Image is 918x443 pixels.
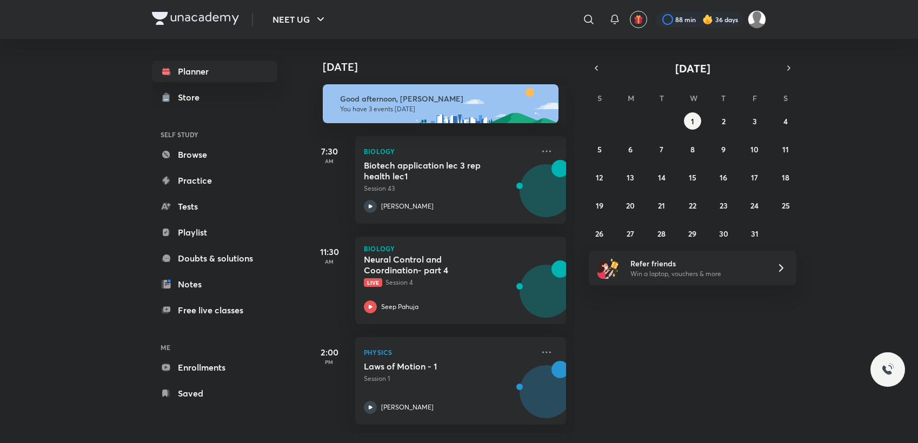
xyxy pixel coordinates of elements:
h5: 11:30 [308,245,351,258]
abbr: Wednesday [690,93,697,103]
button: October 22, 2025 [684,197,701,214]
a: Practice [152,170,277,191]
button: October 23, 2025 [715,197,732,214]
a: Planner [152,61,277,82]
button: October 18, 2025 [777,169,794,186]
img: afternoon [323,84,558,123]
button: October 24, 2025 [746,197,763,214]
a: Store [152,86,277,108]
abbr: October 17, 2025 [751,172,758,183]
abbr: October 9, 2025 [721,144,726,155]
h6: Good afternoon, [PERSON_NAME] [340,94,549,104]
img: unacademy [507,361,566,435]
abbr: October 21, 2025 [658,200,665,211]
abbr: October 10, 2025 [750,144,759,155]
abbr: October 29, 2025 [688,229,696,239]
img: ttu [881,363,894,376]
button: October 10, 2025 [746,140,763,158]
img: streak [702,14,713,25]
abbr: Friday [753,93,757,103]
button: October 5, 2025 [591,140,608,158]
button: October 1, 2025 [684,112,701,130]
img: Avatar [520,170,572,222]
p: [PERSON_NAME] [381,402,434,412]
img: avatar [634,15,643,24]
h5: Neural Control and Coordination- part 4 [364,254,498,276]
abbr: October 16, 2025 [720,172,727,183]
p: PM [308,359,351,365]
abbr: October 25, 2025 [782,200,790,211]
abbr: October 5, 2025 [597,144,602,155]
button: October 28, 2025 [653,225,670,242]
abbr: October 20, 2025 [626,200,635,211]
a: Browse [152,144,277,165]
h5: 7:30 [308,145,351,158]
abbr: October 4, 2025 [783,116,788,126]
abbr: October 3, 2025 [753,116,757,126]
abbr: October 1, 2025 [691,116,694,126]
abbr: October 6, 2025 [628,144,633,155]
span: [DATE] [675,61,710,76]
abbr: Tuesday [660,93,664,103]
abbr: October 31, 2025 [751,229,759,239]
abbr: October 18, 2025 [782,172,789,183]
h6: SELF STUDY [152,125,277,144]
abbr: October 13, 2025 [627,172,634,183]
a: Playlist [152,222,277,243]
button: October 17, 2025 [746,169,763,186]
abbr: October 22, 2025 [689,200,696,211]
button: October 26, 2025 [591,225,608,242]
button: October 6, 2025 [622,140,639,158]
button: October 25, 2025 [777,197,794,214]
abbr: October 8, 2025 [690,144,695,155]
h5: Laws of Motion - 1 [364,361,498,372]
button: October 30, 2025 [715,225,732,242]
p: Biology [364,145,534,158]
button: October 19, 2025 [591,197,608,214]
h4: [DATE] [323,61,577,73]
button: October 31, 2025 [746,225,763,242]
button: October 21, 2025 [653,197,670,214]
button: October 29, 2025 [684,225,701,242]
a: Notes [152,273,277,295]
button: October 2, 2025 [715,112,732,130]
p: [PERSON_NAME] [381,202,434,211]
button: October 8, 2025 [684,140,701,158]
abbr: October 2, 2025 [722,116,726,126]
a: Tests [152,196,277,217]
h6: ME [152,338,277,357]
p: Session 43 [364,184,534,193]
abbr: Sunday [597,93,602,103]
button: October 4, 2025 [777,112,794,130]
button: October 20, 2025 [622,197,639,214]
img: Payal [748,10,766,29]
abbr: October 23, 2025 [720,200,728,211]
abbr: October 14, 2025 [658,172,666,183]
img: unacademy [507,260,566,335]
button: October 13, 2025 [622,169,639,186]
abbr: Thursday [721,93,726,103]
button: October 15, 2025 [684,169,701,186]
abbr: Monday [628,93,634,103]
div: Store [178,91,206,104]
p: Biology [364,245,557,252]
button: [DATE] [604,61,781,76]
p: Win a laptop, vouchers & more [630,269,763,279]
h6: Refer friends [630,258,763,269]
button: October 27, 2025 [622,225,639,242]
h5: 2:00 [308,346,351,359]
button: October 14, 2025 [653,169,670,186]
abbr: October 12, 2025 [596,172,603,183]
button: avatar [630,11,647,28]
abbr: October 28, 2025 [657,229,666,239]
button: NEET UG [266,9,334,30]
abbr: October 27, 2025 [627,229,634,239]
p: AM [308,158,351,164]
a: Free live classes [152,299,277,321]
p: Session 4 [364,278,534,287]
abbr: October 30, 2025 [719,229,728,239]
a: Doubts & solutions [152,247,277,269]
p: Seep Pahuja [381,302,418,312]
abbr: October 7, 2025 [660,144,663,155]
a: Company Logo [152,12,239,28]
